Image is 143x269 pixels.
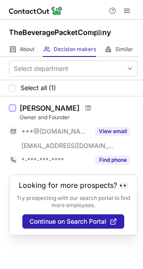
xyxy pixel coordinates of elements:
button: Continue on Search Portal [22,214,124,229]
div: Select department [14,64,68,73]
button: Reveal Button [95,127,130,136]
p: Try prospecting with our search portal to find more employees. [16,195,131,209]
img: ContactOut v5.3.10 [9,5,63,16]
span: Continue on Search Portal [29,218,106,225]
span: Select all (1) [21,84,56,91]
span: About [20,46,34,53]
div: [PERSON_NAME] [20,104,80,113]
span: ***@[DOMAIN_NAME] [21,127,90,135]
div: Owner and Founder [20,113,138,121]
span: [EMAIL_ADDRESS][DOMAIN_NAME] [21,142,114,150]
h1: TheBeveragePacketCompany [9,27,89,38]
header: Looking for more prospects? 👀 [19,181,128,189]
span: Similar [115,46,133,53]
span: Decision makers [54,46,96,53]
button: Reveal Button [95,156,130,165]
